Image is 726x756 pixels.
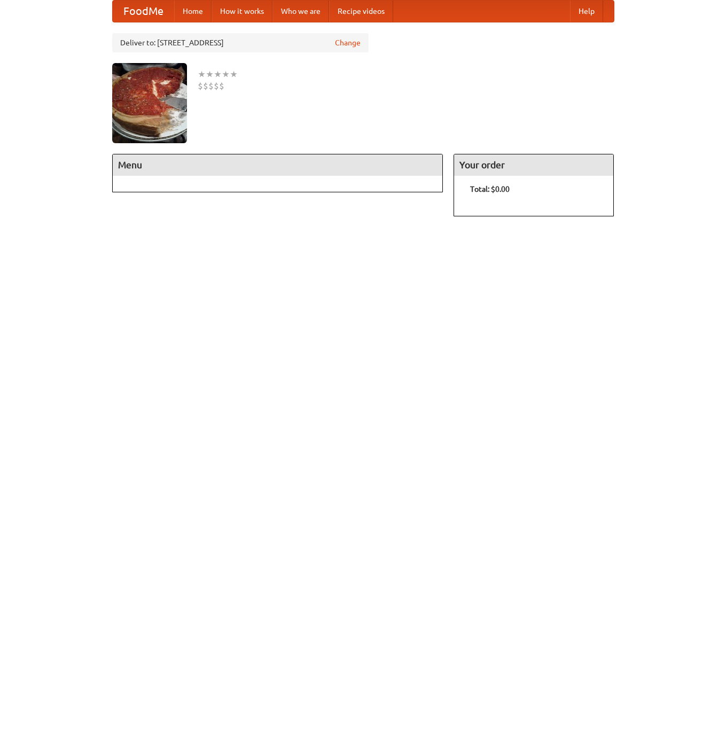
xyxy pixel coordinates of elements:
li: ★ [206,68,214,80]
a: Home [174,1,212,22]
a: How it works [212,1,272,22]
li: $ [208,80,214,92]
img: angular.jpg [112,63,187,143]
a: Help [570,1,603,22]
li: $ [219,80,224,92]
h4: Menu [113,154,443,176]
div: Deliver to: [STREET_ADDRESS] [112,33,369,52]
h4: Your order [454,154,613,176]
li: $ [198,80,203,92]
li: $ [203,80,208,92]
li: ★ [198,68,206,80]
li: $ [214,80,219,92]
a: FoodMe [113,1,174,22]
li: ★ [230,68,238,80]
b: Total: $0.00 [470,185,510,193]
li: ★ [214,68,222,80]
a: Recipe videos [329,1,393,22]
a: Who we are [272,1,329,22]
a: Change [335,37,361,48]
li: ★ [222,68,230,80]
